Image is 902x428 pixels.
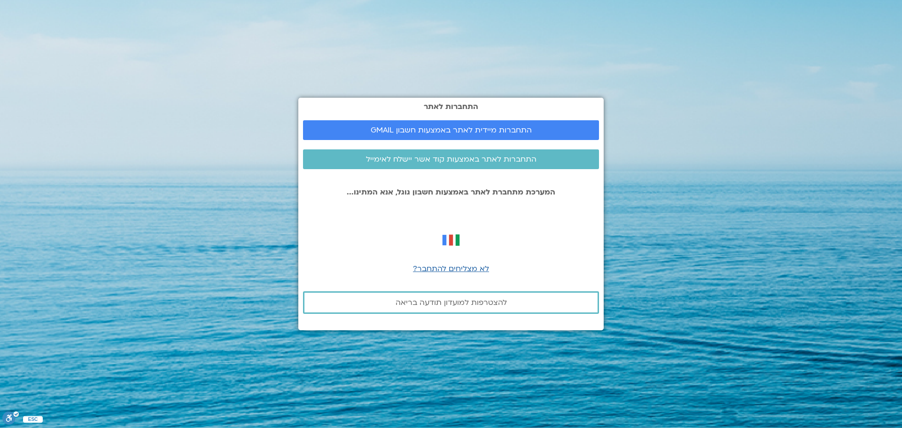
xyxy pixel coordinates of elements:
[303,120,599,140] a: התחברות מיידית לאתר באמצעות חשבון GMAIL
[371,126,532,134] span: התחברות מיידית לאתר באמצעות חשבון GMAIL
[303,188,599,196] p: המערכת מתחברת לאתר באמצעות חשבון גוגל, אנא המתינו...
[366,155,537,163] span: התחברות לאתר באמצעות קוד אשר יישלח לאימייל
[303,291,599,314] a: להצטרפות למועדון תודעה בריאה
[396,298,507,307] span: להצטרפות למועדון תודעה בריאה
[303,149,599,169] a: התחברות לאתר באמצעות קוד אשר יישלח לאימייל
[303,102,599,111] h2: התחברות לאתר
[413,264,489,274] a: לא מצליחים להתחבר?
